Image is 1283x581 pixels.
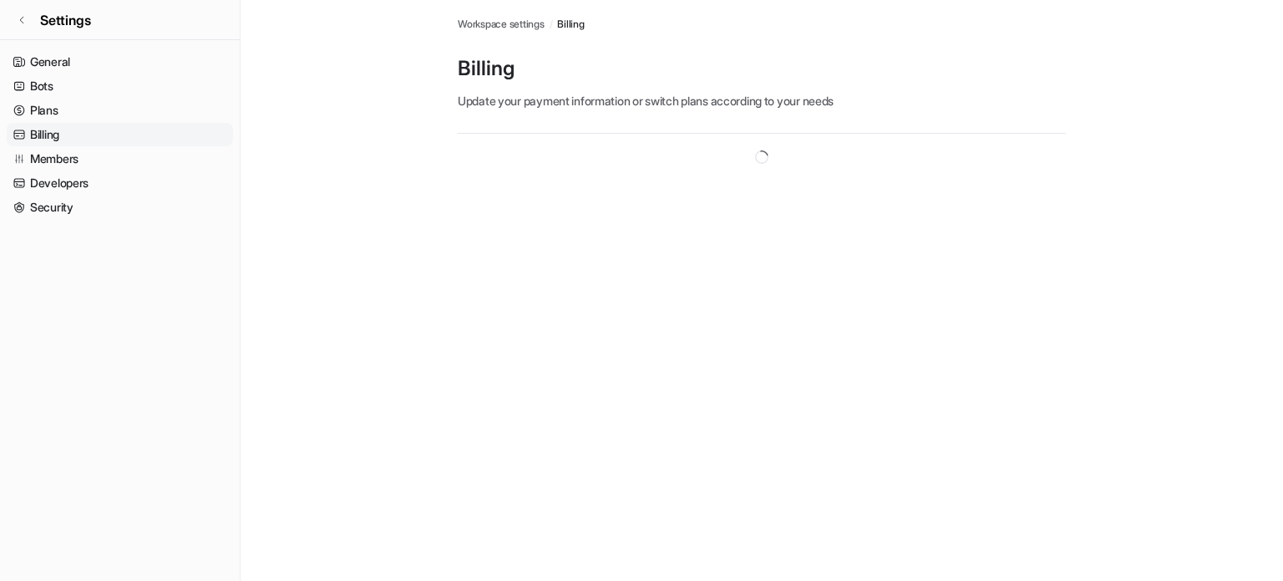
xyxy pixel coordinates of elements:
a: Security [7,196,233,219]
p: Billing [458,55,1066,82]
a: Workspace settings [458,17,545,32]
a: Billing [7,123,233,146]
p: Update your payment information or switch plans according to your needs [458,92,1066,110]
a: Billing [557,17,584,32]
span: Settings [40,10,91,30]
a: Plans [7,99,233,122]
span: / [550,17,553,32]
a: Developers [7,171,233,195]
a: General [7,50,233,74]
a: Members [7,147,233,171]
a: Bots [7,74,233,98]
